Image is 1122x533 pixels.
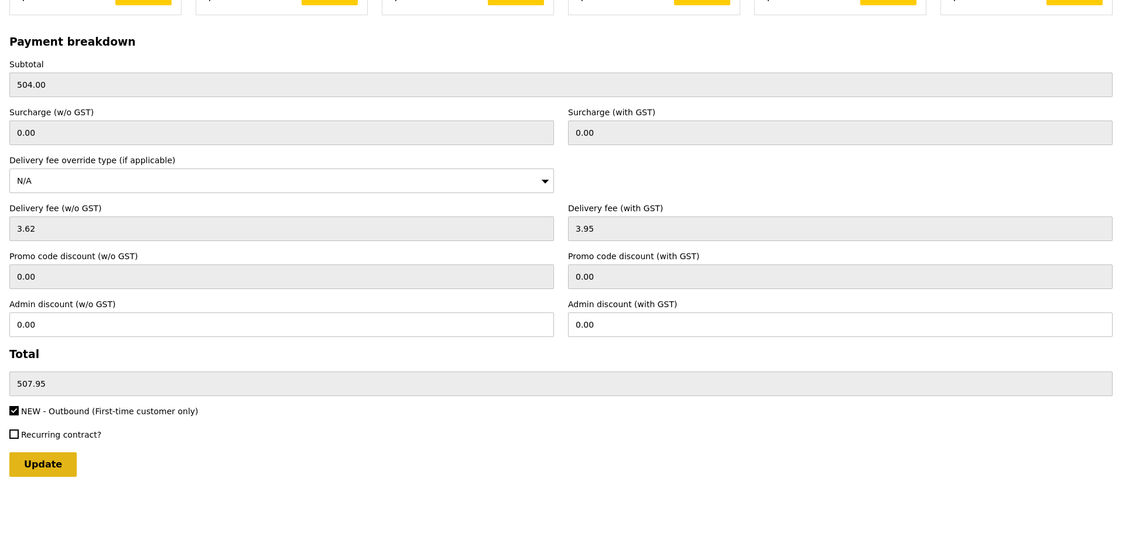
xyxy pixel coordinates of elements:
input: Recurring contract? [9,429,19,439]
label: Delivery fee override type (if applicable) [9,154,554,166]
label: Subtotal [9,59,1113,70]
span: N/A [17,176,32,185]
label: Delivery fee (w/o GST) [9,202,554,214]
span: NEW - Outbound (First-time customer only) [21,407,199,416]
label: Promo code discount (with GST) [568,250,1113,262]
label: Delivery fee (with GST) [568,202,1113,214]
label: Promo code discount (w/o GST) [9,250,554,262]
h3: Total [9,348,1113,360]
h3: Payment breakdown [9,36,1113,48]
span: Recurring contract? [21,430,101,439]
label: Admin discount (with GST) [568,298,1113,310]
label: Surcharge (with GST) [568,106,1113,118]
label: Admin discount (w/o GST) [9,298,554,310]
input: Update [9,452,77,477]
label: Surcharge (w/o GST) [9,106,554,118]
input: NEW - Outbound (First-time customer only) [9,406,19,415]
